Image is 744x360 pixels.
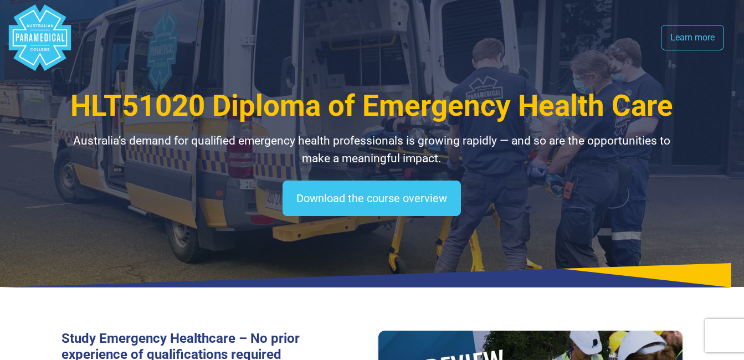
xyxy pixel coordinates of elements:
[7,4,73,71] div: Australian Paramedical College
[661,25,724,50] a: Learn more
[61,132,683,167] p: Australia’s demand for qualified emergency health professionals is growing rapidly — and so are t...
[283,181,461,216] a: Download the course overview
[70,89,673,123] span: HLT51020 Diploma of Emergency Health Care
